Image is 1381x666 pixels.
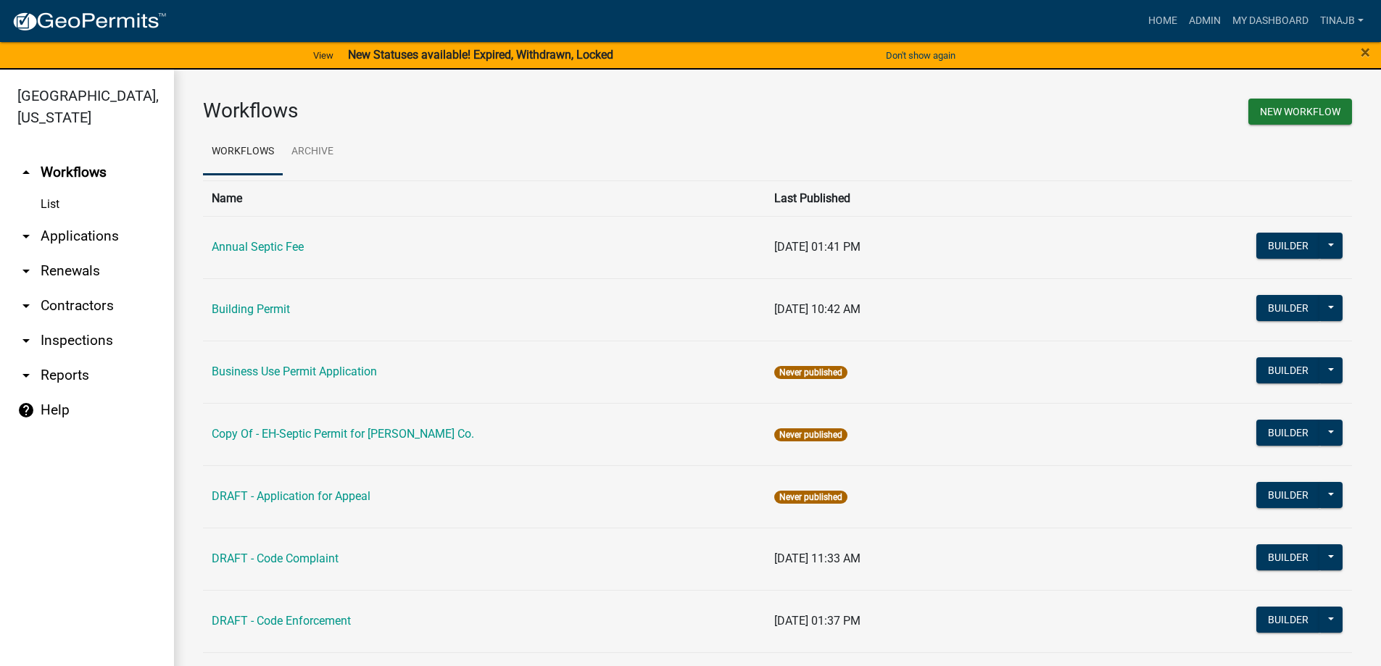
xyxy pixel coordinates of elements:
button: Close [1361,43,1370,61]
button: Builder [1256,357,1320,383]
a: DRAFT - Code Complaint [212,551,339,565]
a: Workflows [203,129,283,175]
a: My Dashboard [1227,7,1314,35]
button: Builder [1256,233,1320,259]
span: Never published [774,366,847,379]
a: Admin [1183,7,1227,35]
a: Business Use Permit Application [212,365,377,378]
span: × [1361,42,1370,62]
button: Builder [1256,482,1320,508]
a: DRAFT - Application for Appeal [212,489,370,503]
button: Don't show again [880,43,961,67]
i: help [17,401,35,419]
span: Never published [774,428,847,441]
a: Archive [283,129,342,175]
span: Never published [774,491,847,504]
button: Builder [1256,544,1320,570]
span: [DATE] 11:33 AM [774,551,860,565]
i: arrow_drop_down [17,262,35,280]
span: [DATE] 01:41 PM [774,240,860,254]
th: Name [203,180,766,216]
i: arrow_drop_down [17,297,35,315]
span: [DATE] 01:37 PM [774,614,860,628]
button: Builder [1256,295,1320,321]
i: arrow_drop_down [17,228,35,245]
th: Last Published [766,180,1140,216]
span: [DATE] 10:42 AM [774,302,860,316]
button: New Workflow [1248,99,1352,125]
a: Annual Septic Fee [212,240,304,254]
button: Builder [1256,607,1320,633]
a: DRAFT - Code Enforcement [212,614,351,628]
a: Tinajb [1314,7,1369,35]
button: Builder [1256,420,1320,446]
h3: Workflows [203,99,767,123]
a: Home [1142,7,1183,35]
i: arrow_drop_up [17,164,35,181]
a: View [307,43,339,67]
a: Building Permit [212,302,290,316]
a: Copy Of - EH-Septic Permit for [PERSON_NAME] Co. [212,427,474,441]
i: arrow_drop_down [17,332,35,349]
strong: New Statuses available! Expired, Withdrawn, Locked [348,48,613,62]
i: arrow_drop_down [17,367,35,384]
